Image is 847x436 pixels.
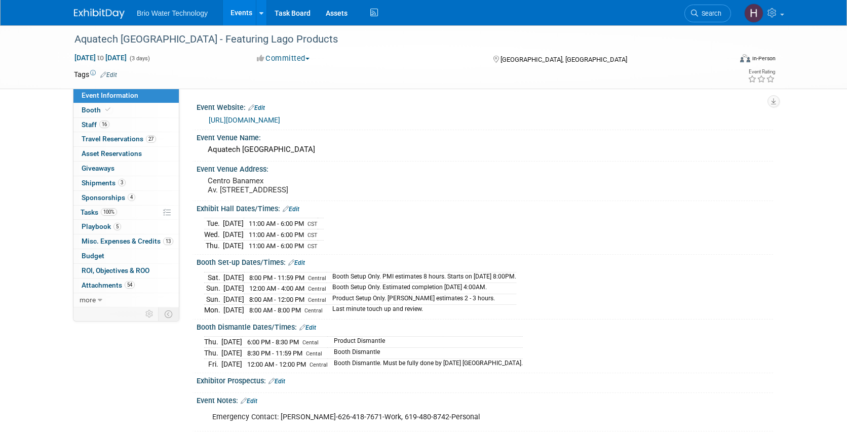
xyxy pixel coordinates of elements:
span: 54 [125,281,135,289]
td: Tue. [204,218,223,229]
a: ROI, Objectives & ROO [73,264,179,278]
a: Event Information [73,89,179,103]
span: Central [308,297,326,303]
span: Staff [82,121,109,129]
td: Booth Setup Only. Estimated completion [DATE] 4:00AM. [326,283,516,294]
span: [DATE] [DATE] [74,53,127,62]
a: Misc. Expenses & Credits13 [73,234,179,249]
span: 12:00 AM - 12:00 PM [247,361,306,368]
td: [DATE] [221,337,242,348]
td: Thu. [204,348,221,359]
img: Format-Inperson.png [740,54,750,62]
a: Staff16 [73,118,179,132]
span: Central [304,307,323,314]
pre: Centro Banamex Av. [STREET_ADDRESS] [208,176,426,194]
td: Personalize Event Tab Strip [141,307,159,321]
td: Wed. [204,229,223,241]
span: Cental [302,339,319,346]
span: Giveaways [82,164,114,172]
td: Product Setup Only. [PERSON_NAME] estimates 2 - 3 hours. [326,294,516,305]
td: Thu. [204,337,221,348]
a: Edit [288,259,305,266]
span: Brio Water Technology [137,9,208,17]
span: Shipments [82,179,126,187]
div: Event Format [671,53,776,68]
td: [DATE] [223,283,244,294]
span: 8:30 PM - 11:59 PM [247,349,302,357]
td: [DATE] [223,272,244,283]
a: Budget [73,249,179,263]
span: more [80,296,96,304]
a: Travel Reservations27 [73,132,179,146]
span: 6:00 PM - 8:30 PM [247,338,299,346]
span: 8:00 PM - 11:59 PM [249,274,304,282]
a: [URL][DOMAIN_NAME] [209,116,280,124]
div: Booth Dismantle Dates/Times: [197,320,773,333]
td: Tags [74,69,117,80]
span: Event Information [82,91,138,99]
a: Search [684,5,731,22]
div: Event Rating [748,69,775,74]
span: 27 [146,135,156,143]
span: Asset Reservations [82,149,142,157]
td: Thu. [204,240,223,251]
a: Giveaways [73,162,179,176]
span: CST [307,232,318,239]
span: [GEOGRAPHIC_DATA], [GEOGRAPHIC_DATA] [500,56,627,63]
div: Event Notes: [197,393,773,406]
span: 13 [163,237,173,245]
a: Playbook5 [73,220,179,234]
td: [DATE] [223,218,244,229]
a: Tasks100% [73,206,179,220]
span: (3 days) [129,55,150,62]
i: Booth reservation complete [105,107,110,112]
span: Misc. Expenses & Credits [82,237,173,245]
span: CST [307,243,318,250]
span: CST [307,221,318,227]
td: Toggle Event Tabs [159,307,179,321]
td: [DATE] [223,305,244,315]
span: Playbook [82,222,121,230]
td: Fri. [204,359,221,369]
span: 12:00 AM - 4:00 AM [249,285,304,292]
td: Last minute touch up and review. [326,305,516,315]
span: 3 [118,179,126,186]
span: 8:00 AM - 12:00 PM [249,296,304,303]
td: [DATE] [221,348,242,359]
div: Event Venue Address: [197,162,773,174]
img: Harry Mesak [744,4,763,23]
span: Central [310,362,328,368]
a: more [73,293,179,307]
td: Booth Setup Only. PMI estimates 8 hours. Starts on [DATE] 8:00PM. [326,272,516,283]
span: Search [698,10,721,17]
td: [DATE] [221,359,242,369]
td: Booth Dismantle [328,348,523,359]
span: 16 [99,121,109,128]
td: Sat. [204,272,223,283]
div: Exhibitor Prospectus: [197,373,773,386]
td: [DATE] [223,294,244,305]
span: 11:00 AM - 6:00 PM [249,231,304,239]
div: Event Website: [197,100,773,113]
a: Booth [73,103,179,117]
span: Budget [82,252,104,260]
span: 8:00 AM - 8:00 PM [249,306,301,314]
a: Shipments3 [73,176,179,190]
div: Aquatech [GEOGRAPHIC_DATA] - Featuring Lago Products [71,30,716,49]
div: Exhibit Hall Dates/Times: [197,201,773,214]
td: [DATE] [223,229,244,241]
td: Sun. [204,294,223,305]
span: Central [308,286,326,292]
a: Edit [241,398,257,405]
td: Product Dismantle [328,337,523,348]
a: Edit [100,71,117,78]
a: Asset Reservations [73,147,179,161]
span: 11:00 AM - 6:00 PM [249,242,304,250]
a: Edit [299,324,316,331]
span: Cental [306,350,322,357]
span: Central [308,275,326,282]
div: In-Person [752,55,776,62]
div: Booth Set-up Dates/Times: [197,255,773,268]
td: Booth Dismantle. Must be fully done by [DATE] [GEOGRAPHIC_DATA]. [328,359,523,369]
span: Booth [82,106,112,114]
